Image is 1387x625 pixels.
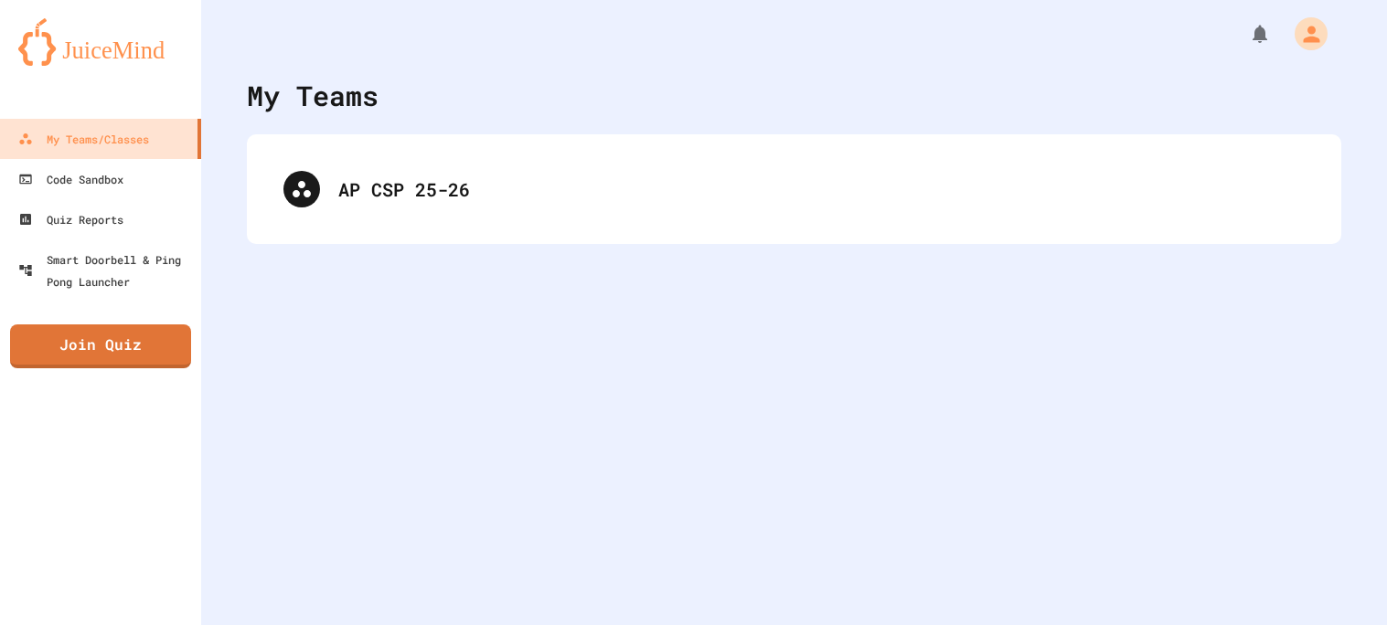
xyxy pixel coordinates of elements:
img: logo-orange.svg [18,18,183,66]
div: Code Sandbox [18,168,123,190]
div: My Teams/Classes [18,128,149,150]
div: Smart Doorbell & Ping Pong Launcher [18,249,194,292]
div: AP CSP 25-26 [338,175,1305,203]
div: My Account [1275,13,1332,55]
div: My Notifications [1215,18,1275,49]
div: AP CSP 25-26 [265,153,1323,226]
div: Quiz Reports [18,208,123,230]
div: My Teams [247,75,379,116]
a: Join Quiz [10,324,191,368]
